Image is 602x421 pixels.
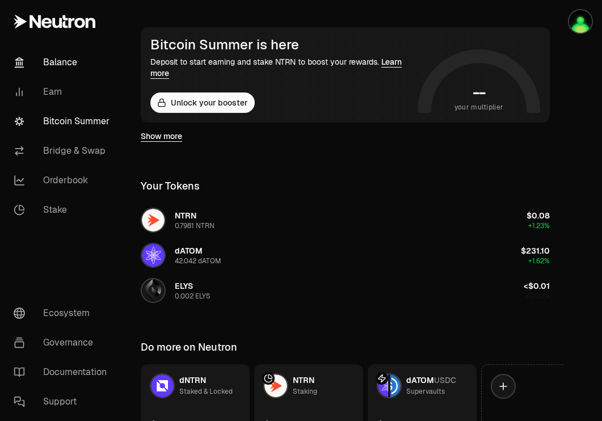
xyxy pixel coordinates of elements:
[5,136,123,166] a: Bridge & Swap
[5,77,123,107] a: Earn
[175,281,193,291] span: ELYS
[528,256,550,266] span: +1.62%
[434,375,456,385] span: USDC
[454,102,504,113] span: your multiplier
[142,279,165,302] img: ELYS Logo
[142,209,165,231] img: NTRN Logo
[5,107,123,136] a: Bitcoin Summer
[175,221,214,230] div: 0.7981 NTRN
[524,281,550,291] span: <$0.01
[264,374,287,397] img: NTRN Logo
[141,130,182,142] a: Show more
[175,210,196,221] span: NTRN
[179,375,206,385] span: dNTRN
[5,328,123,357] a: Governance
[406,386,445,397] div: Supervaults
[175,246,203,256] span: dATOM
[141,178,200,194] div: Your Tokens
[150,56,413,79] div: Deposit to start earning and stake NTRN to boost your rewards.
[5,357,123,387] a: Documentation
[473,83,486,102] h1: --
[179,386,233,397] div: Staked & Locked
[5,387,123,416] a: Support
[150,92,255,113] button: Unlock your booster
[527,210,550,221] span: $0.08
[134,273,557,308] button: ELYS LogoELYS0.002 ELYS<$0.01+0.00%
[521,246,550,256] span: $231.10
[175,292,211,301] div: 0.002 ELYS
[175,256,221,266] div: 42.042 dATOM
[293,386,317,397] div: Staking
[150,37,413,53] div: Bitcoin Summer is here
[141,339,237,355] div: Do more on Neutron
[525,292,550,301] span: +0.00%
[569,10,592,33] img: Atom Staking
[5,195,123,225] a: Stake
[390,374,401,397] img: USDC Logo
[134,203,557,237] button: NTRN LogoNTRN0.7981 NTRN$0.08+1.23%
[528,221,550,230] span: +1.23%
[378,374,388,397] img: dATOM Logo
[5,298,123,328] a: Ecosystem
[142,244,165,267] img: dATOM Logo
[5,166,123,195] a: Orderbook
[293,375,314,385] span: NTRN
[5,48,123,77] a: Balance
[134,238,557,272] button: dATOM LogodATOM42.042 dATOM$231.10+1.62%
[406,375,434,385] span: dATOM
[151,374,174,397] img: dNTRN Logo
